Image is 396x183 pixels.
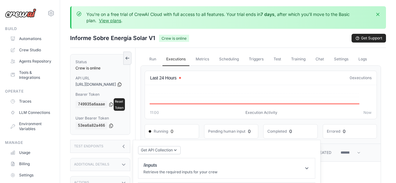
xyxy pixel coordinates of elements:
a: Settings [8,170,55,180]
th: Created [311,144,336,162]
a: Settings [330,53,352,66]
a: Billing [8,159,55,169]
a: Training [287,53,309,66]
code: 749935a6aaae [75,101,107,108]
a: Chat [312,53,328,66]
a: Logs [355,53,371,66]
p: You're on a free trial of CrewAI Cloud with full access to all features. Your trial ends in , aft... [86,11,371,24]
dd: Completed [267,129,287,134]
code: 53ea6a82a466 [75,122,107,130]
strong: 7 days [260,12,275,17]
a: Environment Variables [8,119,55,134]
dd: Pending human input [208,129,245,134]
dd: Errored [327,129,340,134]
span: Execution Activity [245,110,277,115]
h3: Test Endpoints [74,145,104,148]
a: View plans [99,18,121,23]
span: 11:00 [150,110,159,115]
h4: Last 24 Hours [150,75,176,81]
button: Get Support [352,34,386,43]
label: User Bearer Token [75,116,125,121]
span: 0 [350,75,352,80]
a: Tools & Integrations [8,68,55,83]
div: 0 [289,128,292,135]
a: Agents Repository [8,56,55,66]
div: executions [350,75,372,80]
a: Traces [8,96,55,106]
a: Automations [8,34,55,44]
h1: /inputs [143,162,218,168]
div: Operate [5,89,55,94]
a: Reset Token [114,98,125,111]
p: Retrieve the required inputs for your crew [143,170,218,175]
button: Get API Collection [138,146,181,154]
div: 0 [171,128,173,135]
a: Executions [162,53,189,66]
h3: Additional Details [74,163,109,166]
span: Crew is online [159,35,189,42]
span: Running [149,129,168,134]
span: Now [363,110,372,115]
div: Manage [5,140,55,145]
img: Logo [5,8,36,18]
a: Usage [8,148,55,158]
div: Crew is online [75,66,125,71]
a: Metrics [192,53,213,66]
a: LLM Connections [8,108,55,118]
label: Status [75,59,125,64]
a: Triggers [245,53,267,66]
a: Scheduling [215,53,243,66]
a: Run [146,53,160,66]
div: 0 [343,128,346,135]
div: Build [5,26,55,31]
label: API URL [75,76,125,81]
span: Informe Sobre Energía Solar V1 [70,34,155,43]
div: 0 [248,128,251,135]
a: Test [270,53,285,66]
label: Bearer Token [75,92,125,97]
a: Crew Studio [8,45,55,55]
span: Get API Collection [141,148,173,153]
span: [URL][DOMAIN_NAME] [75,82,116,87]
